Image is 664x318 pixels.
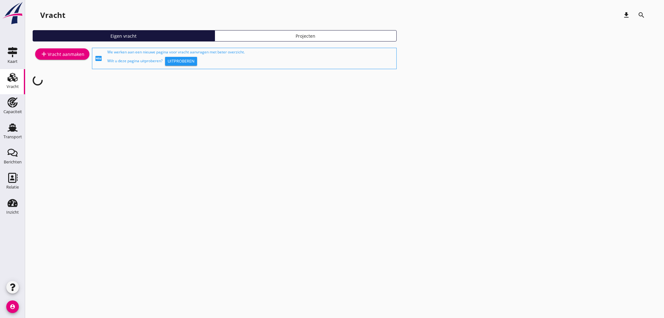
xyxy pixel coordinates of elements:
[35,48,89,60] a: Vracht aanmaken
[3,110,22,114] div: Capaciteit
[35,33,212,39] div: Eigen vracht
[3,135,22,139] div: Transport
[165,57,197,66] button: Uitproberen
[6,185,19,189] div: Relatie
[623,11,630,19] i: download
[33,30,215,41] a: Eigen vracht
[40,50,84,58] div: Vracht aanmaken
[215,30,397,41] a: Projecten
[95,55,102,62] i: fiber_new
[40,50,48,58] i: add
[6,300,19,313] i: account_circle
[217,33,394,39] div: Projecten
[1,2,24,25] img: logo-small.a267ee39.svg
[7,85,19,89] div: Vracht
[8,59,18,63] div: Kaart
[6,210,19,214] div: Inzicht
[638,11,645,19] i: search
[107,49,394,68] div: We werken aan een nieuwe pagina voor vracht aanvragen met beter overzicht. Wilt u deze pagina uit...
[4,160,22,164] div: Berichten
[168,58,195,64] div: Uitproberen
[40,10,65,20] div: Vracht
